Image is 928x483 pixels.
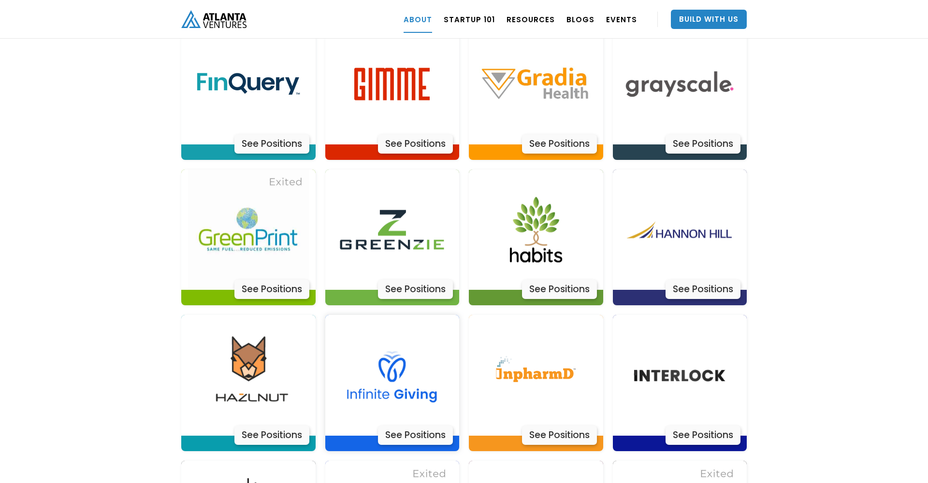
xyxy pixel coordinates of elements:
a: Actively LearnSee Positions [613,170,747,306]
a: Actively LearnSee Positions [469,315,603,451]
a: Actively LearnSee Positions [469,24,603,160]
a: Actively LearnSee Positions [325,24,460,160]
img: Actively Learn [332,24,452,144]
img: Actively Learn [188,24,309,144]
img: Actively Learn [476,24,596,144]
div: See Positions [666,280,740,299]
a: Build With Us [671,10,747,29]
a: Actively LearnSee Positions [325,315,460,451]
a: RESOURCES [507,6,555,33]
img: Actively Learn [188,315,309,436]
a: Actively LearnSee Positions [613,24,747,160]
img: Actively Learn [476,315,596,436]
a: ABOUT [404,6,432,33]
img: Actively Learn [619,24,740,144]
div: See Positions [378,426,453,445]
div: See Positions [378,134,453,154]
div: See Positions [234,134,309,154]
div: See Positions [234,280,309,299]
a: Actively LearnSee Positions [469,170,603,306]
div: See Positions [522,134,597,154]
a: Actively LearnSee Positions [181,315,316,451]
a: Startup 101 [444,6,495,33]
img: Actively Learn [188,170,309,290]
a: Actively LearnSee Positions [181,170,316,306]
img: Actively Learn [332,170,452,290]
a: EVENTS [606,6,637,33]
div: See Positions [234,426,309,445]
div: See Positions [378,280,453,299]
img: Actively Learn [619,315,740,436]
div: See Positions [666,134,740,154]
img: Actively Learn [619,170,740,290]
div: See Positions [522,280,597,299]
div: See Positions [522,426,597,445]
a: Actively LearnSee Positions [181,24,316,160]
img: Actively Learn [476,170,596,290]
a: Actively LearnSee Positions [325,170,460,306]
img: Actively Learn [332,315,452,436]
div: See Positions [666,426,740,445]
a: Actively LearnSee Positions [613,315,747,451]
a: BLOGS [566,6,594,33]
